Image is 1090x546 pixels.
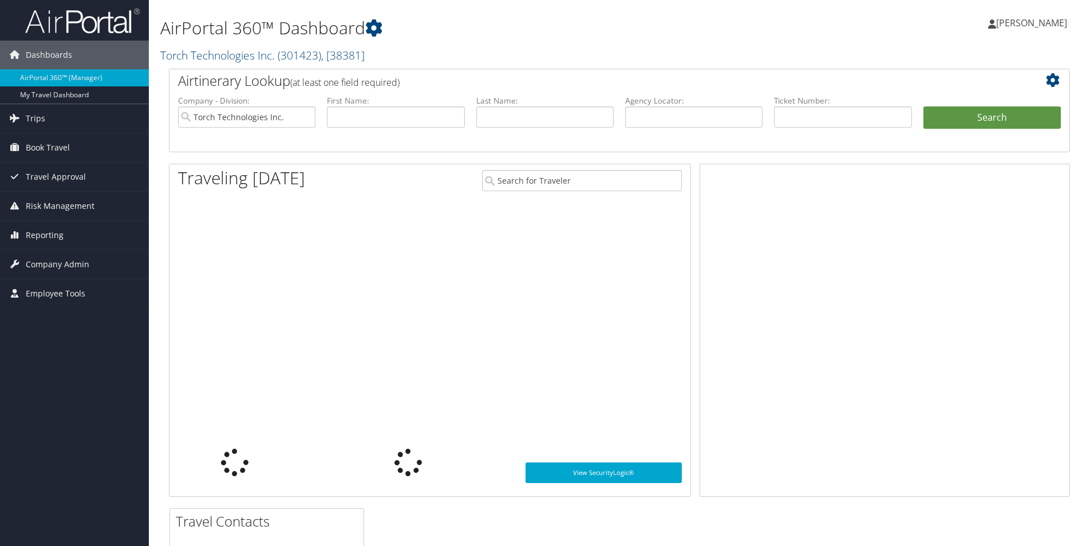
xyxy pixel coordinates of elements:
[476,95,614,106] label: Last Name:
[160,16,772,40] h1: AirPortal 360™ Dashboard
[26,104,45,133] span: Trips
[923,106,1061,129] button: Search
[178,95,315,106] label: Company - Division:
[625,95,763,106] label: Agency Locator:
[526,462,682,483] a: View SecurityLogic®
[996,17,1067,29] span: [PERSON_NAME]
[290,76,400,89] span: (at least one field required)
[774,95,911,106] label: Ticket Number:
[26,250,89,279] span: Company Admin
[321,48,365,63] span: , [ 38381 ]
[178,166,305,190] h1: Traveling [DATE]
[26,133,70,162] span: Book Travel
[26,192,94,220] span: Risk Management
[26,163,86,191] span: Travel Approval
[26,279,85,308] span: Employee Tools
[988,6,1079,40] a: [PERSON_NAME]
[482,170,682,191] input: Search for Traveler
[327,95,464,106] label: First Name:
[278,48,321,63] span: ( 301423 )
[160,48,365,63] a: Torch Technologies Inc.
[26,41,72,69] span: Dashboards
[178,71,986,90] h2: Airtinerary Lookup
[26,221,64,250] span: Reporting
[176,512,364,531] h2: Travel Contacts
[25,7,140,34] img: airportal-logo.png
